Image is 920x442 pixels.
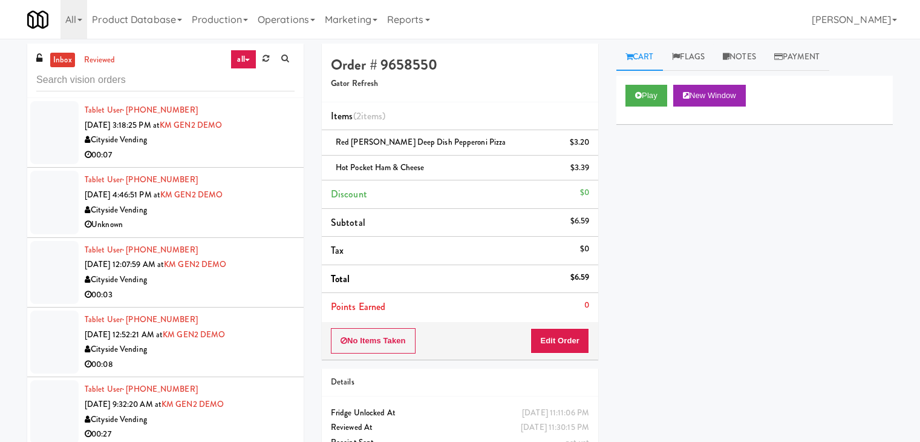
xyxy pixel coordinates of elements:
a: KM GEN2 DEMO [161,398,224,410]
span: Hot Pocket Ham & Cheese [336,162,424,173]
a: KM GEN2 DEMO [160,119,222,131]
span: · [PHONE_NUMBER] [122,383,198,395]
a: all [230,50,256,69]
div: 00:07 [85,148,295,163]
span: · [PHONE_NUMBER] [122,244,198,256]
span: (2 ) [353,109,386,123]
button: Play [625,85,667,107]
span: [DATE] 12:52:21 AM at [85,329,163,340]
li: Tablet User· [PHONE_NUMBER][DATE] 3:18:25 PM atKM GEN2 DEMOCityside Vending00:07 [27,98,304,168]
div: Cityside Vending [85,133,295,148]
div: [DATE] 11:30:15 PM [521,420,589,435]
a: reviewed [81,53,119,68]
span: Items [331,109,385,123]
a: Flags [663,44,714,71]
span: Points Earned [331,300,385,314]
div: 00:08 [85,357,295,372]
a: Tablet User· [PHONE_NUMBER] [85,383,198,395]
img: Micromart [27,9,48,30]
div: 00:27 [85,427,295,442]
span: · [PHONE_NUMBER] [122,174,198,185]
div: 00:03 [85,288,295,303]
a: Tablet User· [PHONE_NUMBER] [85,244,198,256]
li: Tablet User· [PHONE_NUMBER][DATE] 12:07:59 AM atKM GEN2 DEMOCityside Vending00:03 [27,238,304,308]
a: Tablet User· [PHONE_NUMBER] [85,314,198,325]
a: Tablet User· [PHONE_NUMBER] [85,174,198,185]
span: Discount [331,187,367,201]
span: [DATE] 3:18:25 PM at [85,119,160,131]
a: Payment [765,44,829,71]
div: $6.59 [570,214,590,229]
div: Cityside Vending [85,272,295,288]
a: Notes [714,44,765,71]
span: · [PHONE_NUMBER] [122,104,198,116]
span: Red [PERSON_NAME] Deep Dish Pepperoni Pizza [336,136,506,148]
button: New Window [673,85,746,107]
div: $0 [580,185,589,200]
button: Edit Order [530,328,589,354]
a: inbox [50,53,75,68]
a: Cart [616,44,663,71]
div: 0 [584,298,589,313]
h4: Order # 9658550 [331,57,589,73]
li: Tablet User· [PHONE_NUMBER][DATE] 12:52:21 AM atKM GEN2 DEMOCityside Vending00:08 [27,308,304,377]
a: Tablet User· [PHONE_NUMBER] [85,104,198,116]
a: KM GEN2 DEMO [163,329,225,340]
button: No Items Taken [331,328,416,354]
div: Cityside Vending [85,412,295,427]
div: Unknown [85,217,295,233]
div: Reviewed At [331,420,589,435]
span: Subtotal [331,216,365,229]
li: Tablet User· [PHONE_NUMBER][DATE] 4:46:51 PM atKM GEN2 DEMOCityside VendingUnknown [27,168,304,237]
div: $6.59 [570,270,590,285]
div: Fridge Unlocked At [331,406,589,421]
span: [DATE] 4:46:51 PM at [85,189,160,200]
span: Tax [331,243,344,257]
a: KM GEN2 DEMO [164,259,226,270]
div: Cityside Vending [85,342,295,357]
span: · [PHONE_NUMBER] [122,314,198,325]
div: [DATE] 11:11:06 PM [522,406,589,421]
h5: Gator Refresh [331,79,589,88]
a: KM GEN2 DEMO [160,189,223,200]
span: [DATE] 9:32:20 AM at [85,398,161,410]
ng-pluralize: items [361,109,383,123]
span: [DATE] 12:07:59 AM at [85,259,164,270]
div: Cityside Vending [85,203,295,218]
div: $3.20 [570,135,590,150]
span: Total [331,272,350,286]
div: Details [331,375,589,390]
div: $3.39 [570,160,590,176]
input: Search vision orders [36,69,295,91]
div: $0 [580,242,589,257]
